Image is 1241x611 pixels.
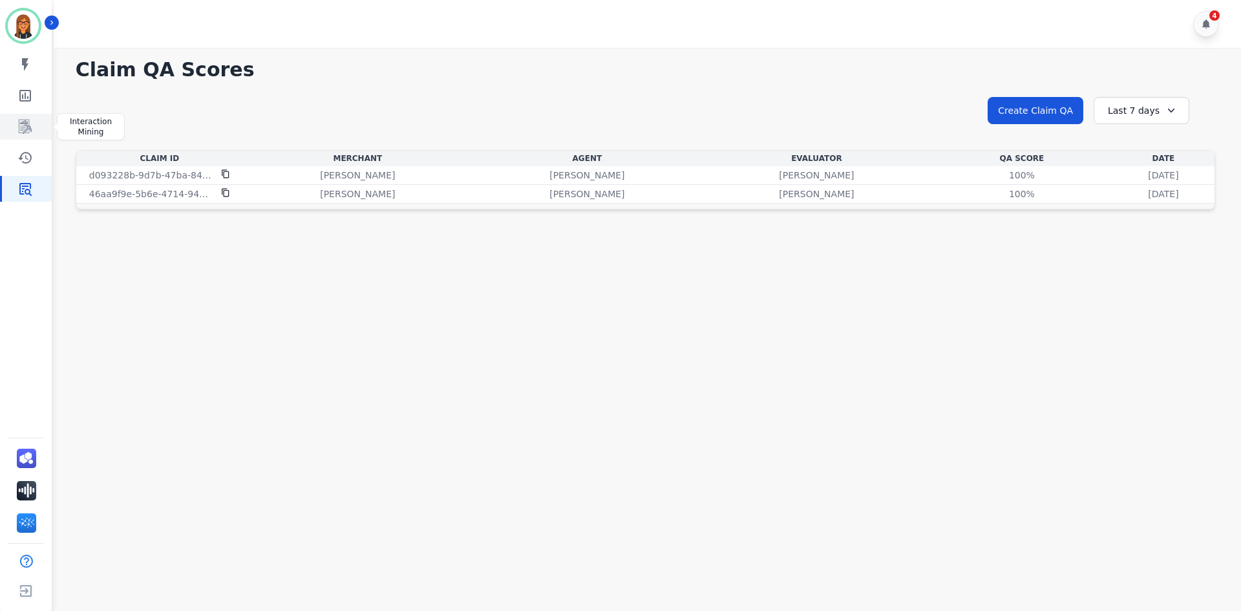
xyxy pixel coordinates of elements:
[89,169,213,182] p: d093228b-9d7b-47ba-84b4-cfc213f9a937
[549,188,624,200] p: [PERSON_NAME]
[993,188,1051,200] div: 100%
[320,188,395,200] p: [PERSON_NAME]
[705,153,929,164] div: Evaluator
[988,97,1083,124] button: Create Claim QA
[549,169,624,182] p: [PERSON_NAME]
[76,58,1215,81] h1: Claim QA Scores
[934,153,1110,164] div: QA Score
[993,169,1051,182] div: 100%
[1115,153,1212,164] div: Date
[1209,10,1220,21] div: 4
[1094,97,1189,124] div: Last 7 days
[8,10,39,41] img: Bordered avatar
[779,169,854,182] p: [PERSON_NAME]
[1148,169,1178,182] p: [DATE]
[79,153,240,164] div: Claim Id
[246,153,470,164] div: Merchant
[320,169,395,182] p: [PERSON_NAME]
[89,188,213,200] p: 46aa9f9e-5b6e-4714-9493-fa4906b0180f
[1148,188,1178,200] p: [DATE]
[779,188,854,200] p: [PERSON_NAME]
[475,153,699,164] div: Agent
